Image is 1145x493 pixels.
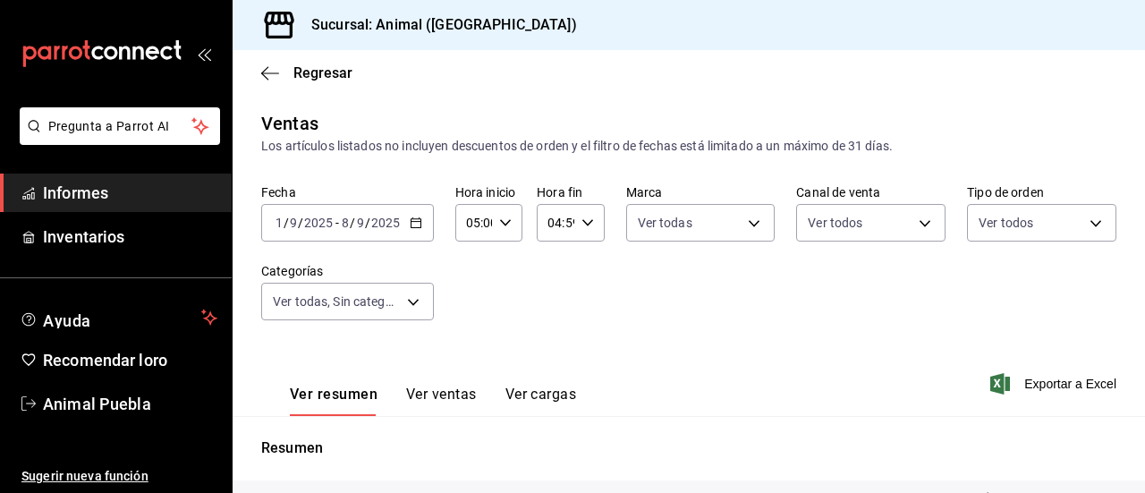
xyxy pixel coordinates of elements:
[335,216,339,230] font: -
[43,351,167,370] font: Recomendar loro
[638,216,692,230] font: Ver todas
[43,227,124,246] font: Inventarios
[796,185,880,200] font: Canal de venta
[293,64,352,81] font: Regresar
[365,216,370,230] font: /
[20,107,220,145] button: Pregunta a Parrot AI
[261,264,323,278] font: Categorías
[43,311,91,330] font: Ayuda
[43,183,108,202] font: Informes
[261,439,323,456] font: Resumen
[967,185,1044,200] font: Tipo de orden
[261,113,318,134] font: Ventas
[273,294,407,309] font: Ver todas, Sin categoría
[350,216,355,230] font: /
[1024,377,1116,391] font: Exportar a Excel
[311,16,577,33] font: Sucursal: Animal ([GEOGRAPHIC_DATA])
[197,47,211,61] button: abrir_cajón_menú
[290,386,377,403] font: Ver resumen
[537,185,582,200] font: Hora fin
[626,185,663,200] font: Marca
[275,216,284,230] input: --
[43,395,151,413] font: Animal Puebla
[289,216,298,230] input: --
[505,386,577,403] font: Ver cargas
[261,185,296,200] font: Fecha
[979,216,1033,230] font: Ver todos
[298,216,303,230] font: /
[994,373,1116,395] button: Exportar a Excel
[48,119,170,133] font: Pregunta a Parrot AI
[284,216,289,230] font: /
[303,216,334,230] input: ----
[261,139,893,153] font: Los artículos listados no incluyen descuentos de orden y el filtro de fechas está limitado a un m...
[290,385,576,416] div: pestañas de navegación
[341,216,350,230] input: --
[356,216,365,230] input: --
[455,185,515,200] font: Hora inicio
[261,64,352,81] button: Regresar
[13,130,220,149] a: Pregunta a Parrot AI
[370,216,401,230] input: ----
[21,469,148,483] font: Sugerir nueva función
[808,216,862,230] font: Ver todos
[406,386,477,403] font: Ver ventas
